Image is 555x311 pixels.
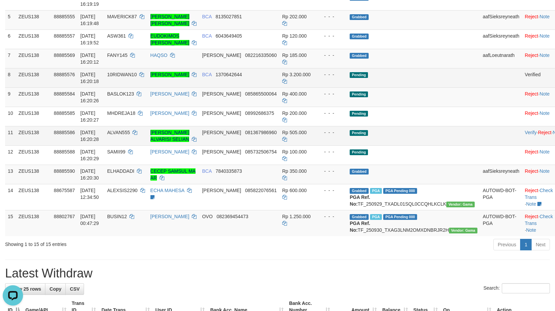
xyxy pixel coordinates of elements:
[319,71,345,78] div: - - -
[107,149,125,154] span: SAMII99
[5,29,16,49] td: 6
[80,72,99,84] span: [DATE] 16:20:18
[525,214,553,226] a: Check Trans
[107,72,137,77] span: 10RIDWAN10
[80,33,99,45] span: [DATE] 16:19:52
[5,107,16,126] td: 10
[107,168,134,174] span: ELHADDADI
[350,149,368,155] span: Pending
[480,10,522,29] td: aafSieksreyneath
[539,14,550,19] a: Note
[282,53,307,58] span: Rp 185.000
[54,130,75,135] span: 88885586
[319,187,345,194] div: - - -
[202,214,212,219] span: OVO
[480,184,522,210] td: AUTOWD-BOT-PGA
[526,227,536,233] a: Note
[525,168,538,174] a: Reject
[5,49,16,68] td: 7
[16,10,51,29] td: ZEUS138
[480,49,522,68] td: aafLoeutnarath
[16,210,51,236] td: ZEUS138
[202,14,211,19] span: BCA
[245,53,276,58] span: Copy 082216335060 to clipboard
[282,72,311,77] span: Rp 3.200.000
[245,130,276,135] span: Copy 081367986960 to clipboard
[202,188,241,193] span: [PERSON_NAME]
[107,110,135,116] span: MHDREJA18
[16,29,51,49] td: ZEUS138
[54,91,75,97] span: 88885584
[526,201,536,207] a: Note
[525,33,538,39] a: Reject
[319,213,345,220] div: - - -
[350,91,368,97] span: Pending
[525,91,538,97] a: Reject
[350,221,370,233] b: PGA Ref. No:
[49,286,61,292] span: Copy
[16,184,51,210] td: ZEUS138
[539,149,550,154] a: Note
[5,267,550,280] h1: Latest Withdraw
[16,107,51,126] td: ZEUS138
[449,228,477,233] span: Vendor URL: https://trx31.1velocity.biz
[202,149,241,154] span: [PERSON_NAME]
[5,10,16,29] td: 5
[107,53,127,58] span: FANY145
[16,68,51,87] td: ZEUS138
[5,184,16,210] td: 14
[493,239,520,250] a: Previous
[5,165,16,184] td: 13
[150,214,189,219] a: [PERSON_NAME]
[16,145,51,165] td: ZEUS138
[80,130,99,142] span: [DATE] 16:20:28
[525,14,538,19] a: Reject
[80,53,99,65] span: [DATE] 16:20:12
[282,188,307,193] span: Rp 600.000
[54,168,75,174] span: 88885590
[525,188,553,200] a: Check Trans
[350,53,369,59] span: Grabbed
[150,33,189,45] a: EUDOKIMOS [PERSON_NAME]
[16,165,51,184] td: ZEUS138
[539,91,550,97] a: Note
[350,14,369,20] span: Grabbed
[282,168,307,174] span: Rp 350.000
[45,283,66,295] a: Copy
[5,126,16,145] td: 11
[217,214,248,219] span: Copy 082369454473 to clipboard
[350,72,368,78] span: Pending
[150,188,184,193] a: ECHA MAHESA
[202,72,211,77] span: BCA
[370,214,382,220] span: Marked by aafsreyleap
[107,91,134,97] span: BASLOK123
[319,148,345,155] div: - - -
[525,188,538,193] a: Reject
[319,13,345,20] div: - - -
[150,149,189,154] a: [PERSON_NAME]
[215,14,242,19] span: Copy 8135027851 to clipboard
[107,130,130,135] span: ALVAN555
[16,126,51,145] td: ZEUS138
[5,238,226,248] div: Showing 1 to 15 of 15 entries
[480,210,522,236] td: AUTOWD-BOT-PGA
[319,33,345,39] div: - - -
[54,188,75,193] span: 88675587
[350,169,369,174] span: Grabbed
[520,239,532,250] a: 1
[150,168,196,181] a: CECEP SAMSUL MA AR
[525,130,537,135] a: Verify
[107,14,137,19] span: MAVERICK87
[5,210,16,236] td: 15
[150,130,189,142] a: [PERSON_NAME] ALVARISI SELIAN
[502,283,550,293] input: Search:
[484,283,550,293] label: Search:
[480,29,522,49] td: aafSieksreyneath
[107,33,126,39] span: ASW361
[282,214,311,219] span: Rp 1.250.000
[319,90,345,97] div: - - -
[5,145,16,165] td: 12
[150,14,189,26] a: [PERSON_NAME] [PERSON_NAME]
[350,188,369,194] span: Grabbed
[245,149,276,154] span: Copy 085732506754 to clipboard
